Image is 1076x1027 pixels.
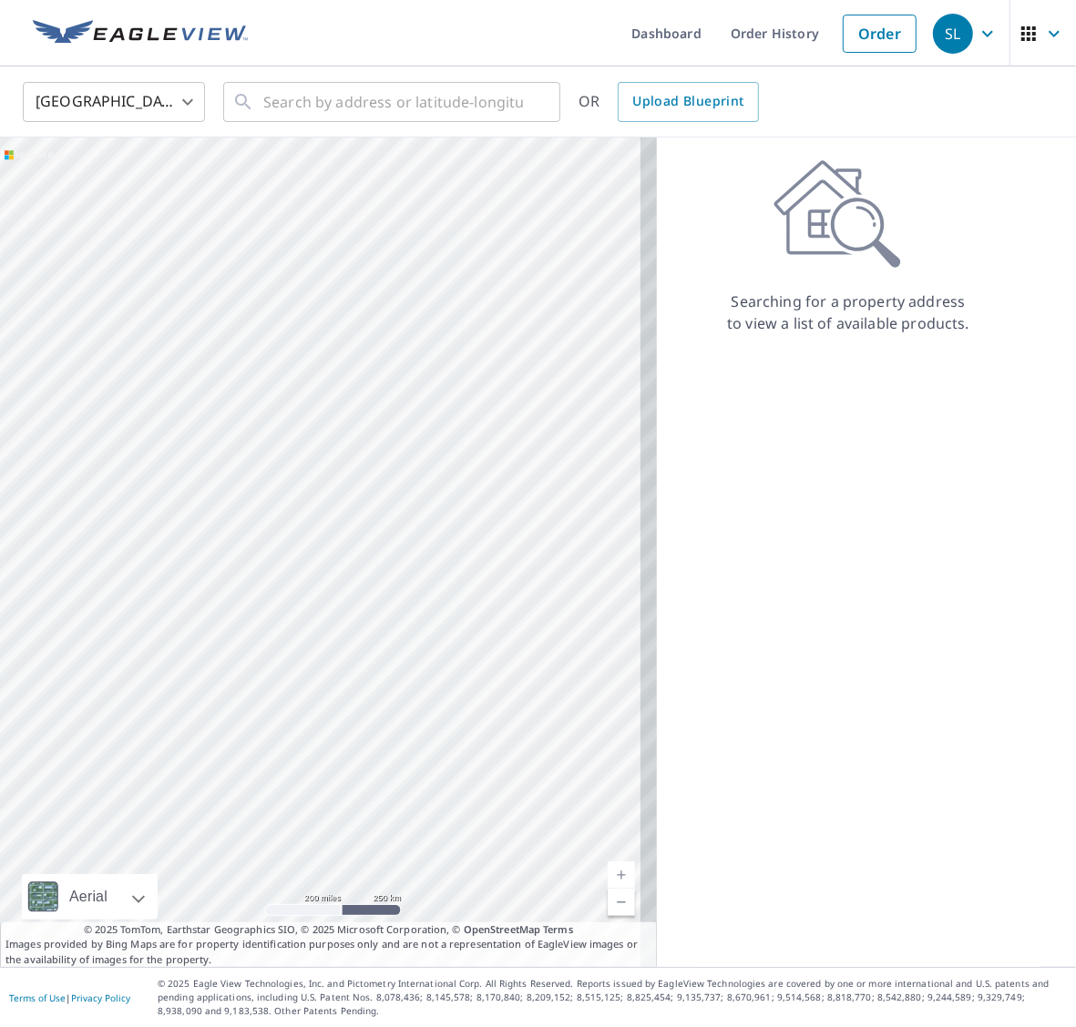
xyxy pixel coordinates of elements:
[23,76,205,127] div: [GEOGRAPHIC_DATA]
[84,922,573,938] span: © 2025 TomTom, Earthstar Geographics SIO, © 2025 Microsoft Corporation, ©
[64,874,113,920] div: Aerial
[632,90,743,113] span: Upload Blueprint
[71,991,130,1004] a: Privacy Policy
[608,861,635,889] a: Current Level 5, Zoom In
[263,76,523,127] input: Search by address or latitude-longitude
[9,991,66,1004] a: Terms of Use
[726,290,970,334] p: Searching for a property address to view a list of available products.
[158,977,1067,1018] p: © 2025 Eagle View Technologies, Inc. and Pictometry International Corp. All Rights Reserved. Repo...
[464,922,540,936] a: OpenStreetMap
[618,82,758,122] a: Upload Blueprint
[22,874,158,920] div: Aerial
[843,15,917,53] a: Order
[933,14,973,54] div: SL
[33,20,248,47] img: EV Logo
[608,889,635,916] a: Current Level 5, Zoom Out
[543,922,573,936] a: Terms
[9,992,130,1003] p: |
[579,82,759,122] div: OR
